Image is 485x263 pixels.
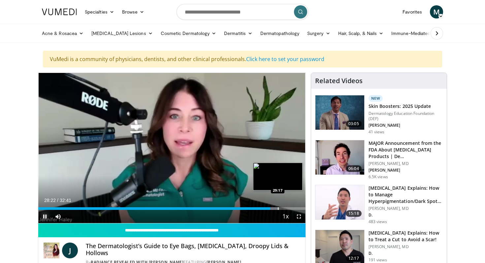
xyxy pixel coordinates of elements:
[279,210,292,223] button: Playback Rate
[315,140,443,180] a: 06:04 MAJOR Announcement from the FDA About [MEDICAL_DATA] Products | De… [PERSON_NAME], MD [PERS...
[86,243,300,257] h4: The Dermatologist’s Guide to Eye Bags, [MEDICAL_DATA], Droopy Lids & Hollows
[369,257,387,263] p: 191 views
[44,198,56,203] span: 28:22
[57,198,58,203] span: /
[60,198,71,203] span: 32:41
[369,251,443,256] p: D.
[256,27,303,40] a: Dermatopathology
[118,5,148,18] a: Browse
[369,230,443,243] h3: [MEDICAL_DATA] Explains: How to Treat a Cut to Avoid a Scar!
[253,163,303,190] img: image.jpeg
[369,206,443,211] p: [PERSON_NAME], MD
[51,210,65,223] button: Mute
[369,244,443,249] p: [PERSON_NAME], MD
[369,140,443,160] h3: MAJOR Announcement from the FDA About [MEDICAL_DATA] Products | De…
[369,174,388,180] p: 6.5K views
[315,95,443,135] a: 03:05 New Skin Boosters: 2025 Update Dermatology Education Foundation (DEF) [PERSON_NAME] 41 views
[346,120,362,127] span: 03:05
[38,210,51,223] button: Pause
[369,213,443,218] p: D.
[369,95,383,102] p: New
[157,27,220,40] a: Cosmetic Dermatology
[369,168,443,173] p: [PERSON_NAME]
[346,210,362,217] span: 15:18
[346,255,362,262] span: 12:17
[246,55,324,63] a: Click here to set your password
[38,73,306,223] video-js: Video Player
[315,185,443,224] a: 15:18 [MEDICAL_DATA] Explains: How to Manage Hyperpigmentation/Dark Spots o… [PERSON_NAME], MD D....
[292,210,306,223] button: Fullscreen
[42,9,77,15] img: VuMedi Logo
[303,27,334,40] a: Surgery
[38,207,306,210] div: Progress Bar
[315,77,363,85] h4: Related Videos
[369,129,385,135] p: 41 views
[315,185,364,219] img: e1503c37-a13a-4aad-9ea8-1e9b5ff728e6.150x105_q85_crop-smart_upscale.jpg
[44,243,59,258] img: Radiance Revealed with Dr. Jen Haley
[399,5,426,18] a: Favorites
[369,161,443,166] p: [PERSON_NAME], MD
[346,165,362,172] span: 06:04
[369,185,443,205] h3: [MEDICAL_DATA] Explains: How to Manage Hyperpigmentation/Dark Spots o…
[38,27,87,40] a: Acne & Rosacea
[62,243,78,258] a: J
[220,27,256,40] a: Dermatitis
[81,5,118,18] a: Specialties
[177,4,308,20] input: Search topics, interventions
[87,27,157,40] a: [MEDICAL_DATA] Lesions
[369,123,443,128] p: [PERSON_NAME]
[315,140,364,175] img: b8d0b268-5ea7-42fe-a1b9-7495ab263df8.150x105_q85_crop-smart_upscale.jpg
[334,27,387,40] a: Hair, Scalp, & Nails
[315,95,364,130] img: 5d8405b0-0c3f-45ed-8b2f-ed15b0244802.150x105_q85_crop-smart_upscale.jpg
[369,219,387,224] p: 483 views
[369,111,443,121] p: Dermatology Education Foundation (DEF)
[43,51,442,67] div: VuMedi is a community of physicians, dentists, and other clinical professionals.
[387,27,441,40] a: Immune-Mediated
[369,103,443,110] h3: Skin Boosters: 2025 Update
[430,5,443,18] a: M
